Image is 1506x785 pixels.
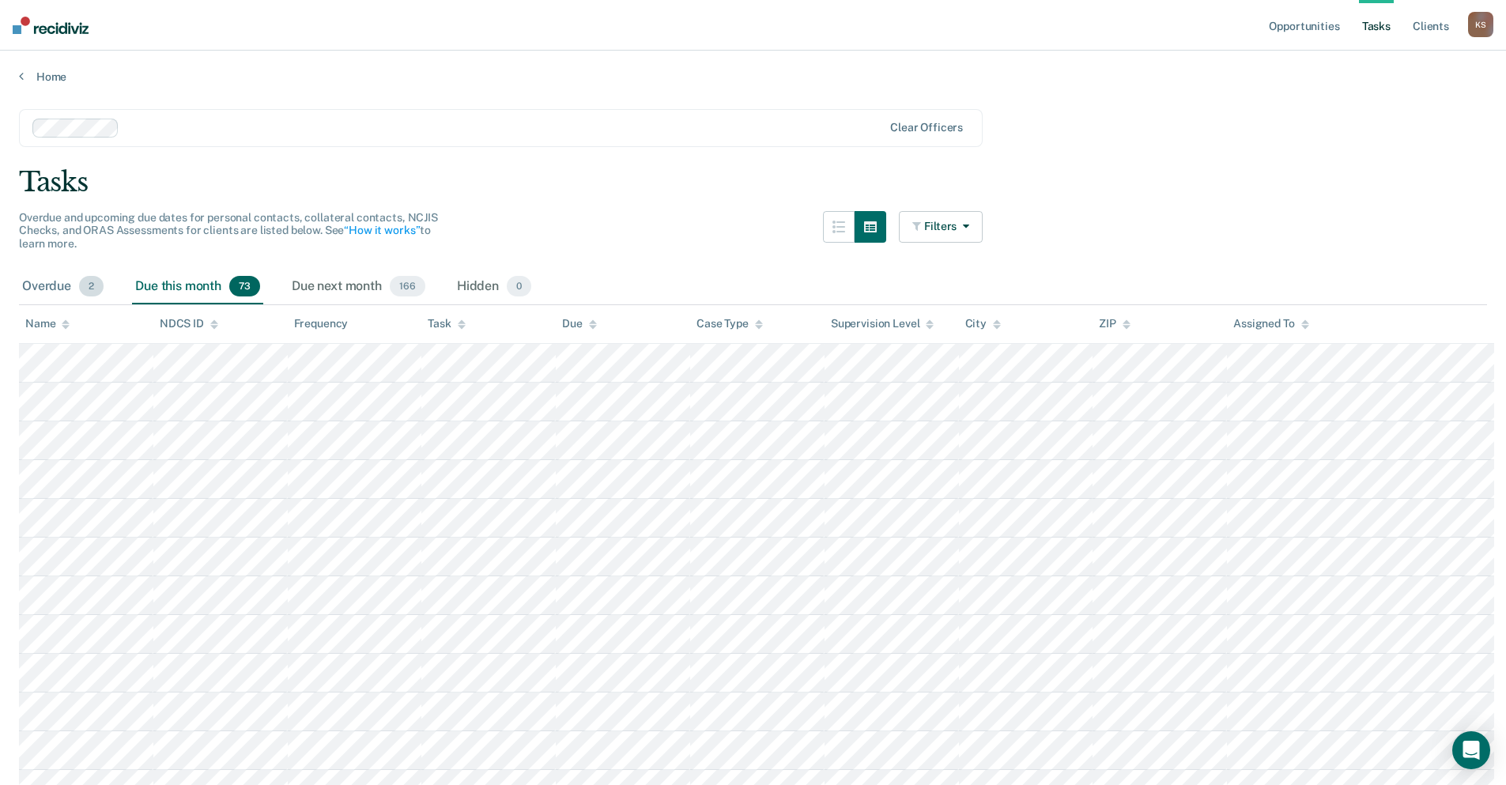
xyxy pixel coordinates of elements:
[428,317,465,330] div: Task
[132,270,263,304] div: Due this month73
[160,317,218,330] div: NDCS ID
[294,317,349,330] div: Frequency
[507,276,531,296] span: 0
[19,270,107,304] div: Overdue2
[25,317,70,330] div: Name
[289,270,428,304] div: Due next month166
[899,211,983,243] button: Filters
[890,121,963,134] div: Clear officers
[19,166,1487,198] div: Tasks
[229,276,260,296] span: 73
[454,270,534,304] div: Hidden0
[1099,317,1130,330] div: ZIP
[965,317,1001,330] div: City
[831,317,934,330] div: Supervision Level
[696,317,763,330] div: Case Type
[13,17,89,34] img: Recidiviz
[1468,12,1493,37] button: KS
[390,276,425,296] span: 166
[1452,731,1490,769] div: Open Intercom Messenger
[1468,12,1493,37] div: K S
[1233,317,1308,330] div: Assigned To
[562,317,597,330] div: Due
[19,70,1487,84] a: Home
[344,224,420,236] a: “How it works”
[19,211,438,251] span: Overdue and upcoming due dates for personal contacts, collateral contacts, NCJIS Checks, and ORAS...
[79,276,104,296] span: 2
